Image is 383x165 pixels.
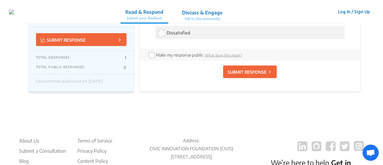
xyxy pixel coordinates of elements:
button: SUBMIT RESPONSE [36,33,127,46]
li: Terms of Service [77,137,112,144]
p: SUBMIT RESPONSE [228,69,267,75]
div: Open chat [363,145,379,161]
span: What does this mean? [205,53,242,57]
label: Make my response public [156,52,203,57]
p: 0 [124,65,126,70]
p: Read & Respond [125,8,163,16]
p: TOTAL RESPONSES [36,55,70,60]
li: Content Policy [77,158,112,165]
p: CIVIC INNOVATION FOUNDATION (CIVIS) [145,145,238,152]
span: Dissatisfied [167,30,190,35]
button: Log In / Sign Up [334,7,374,16]
p: TOTAL PUBLIC RESPONSES [36,65,85,70]
button: SUBMIT RESPONSE [223,66,277,78]
a: Blog [19,158,66,165]
p: Talk to the community [182,16,223,22]
p: Discuss & Engage [182,9,223,16]
img: Vector.jpg [40,37,45,43]
li: Submit a Consultation [19,147,66,155]
p: SUBMIT RESPONSE [40,36,86,43]
p: [STREET_ADDRESS] [145,153,238,160]
p: Submit your feedback [125,16,163,21]
p: Address: [145,137,238,144]
img: 2wffpoq67yek4o5dgscb6nza9j7d [9,10,14,14]
li: Privacy Policy [77,147,112,155]
input: Dissatisfied [158,30,164,35]
li: About Us [19,137,66,144]
p: 1 [125,55,126,60]
div: Consultation published on [DATE] [36,79,103,87]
